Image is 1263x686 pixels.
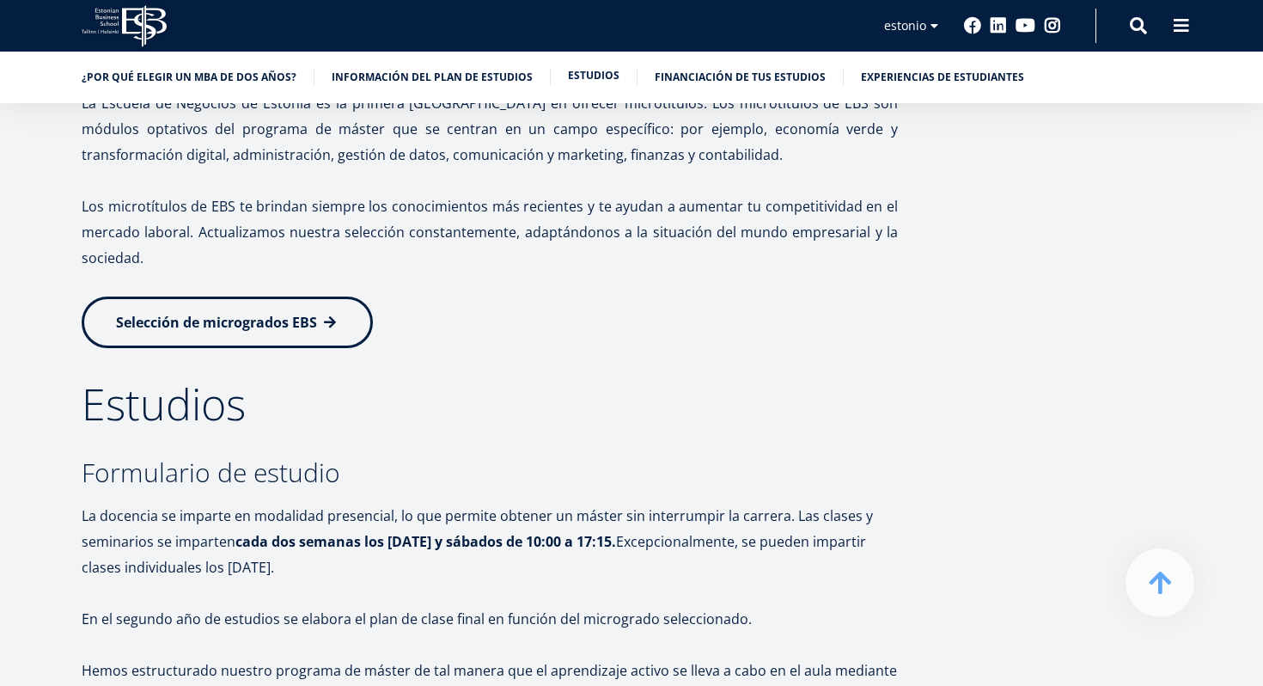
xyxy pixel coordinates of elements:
[235,532,616,551] font: cada dos semanas los [DATE] y sábados de 10:00 a 17:15.
[4,169,15,181] input: MBA de un año en [GEOGRAPHIC_DATA]
[4,214,15,225] input: Gestión de Tecnología e Innovación (MBA)
[116,313,317,332] font: Selección de microgrados EBS
[861,69,1024,86] a: Experiencias de estudiantes
[82,375,246,433] font: Estudios
[332,69,533,86] a: Información del plan de estudios
[408,1,449,16] font: Apellido
[568,68,619,83] font: Estudios
[82,94,898,164] font: La Escuela de Negocios de Estonia es la primera [GEOGRAPHIC_DATA] en ofrecer microtítulos. Los mi...
[332,70,533,84] font: Información del plan de estudios
[20,168,225,184] font: MBA de un año en [GEOGRAPHIC_DATA]
[861,70,1024,84] font: Experiencias de estudiantes
[568,67,619,84] a: Estudios
[82,609,752,628] font: En el segundo año de estudios se elabora el plan de clase final en función del microgrado selecci...
[4,192,15,203] input: MBA de dos años
[82,69,296,86] a: ¿Por qué elegir un MBA de dos años?
[82,197,898,267] font: Los microtítulos de EBS te brindan siempre los conocimientos más recientes y te ayudan a aumentar...
[20,213,235,229] font: Gestión de Tecnología e Innovación (MBA)
[20,191,108,206] font: MBA de dos años
[82,506,873,551] font: La docencia se imparte en modalidad presencial, lo que permite obtener un máster sin interrumpir ...
[82,297,373,348] a: Selección de microgrados EBS
[655,69,826,86] a: Financiación de tus estudios
[655,70,826,84] font: Financiación de tus estudios
[82,70,296,84] font: ¿Por qué elegir un MBA de dos años?
[82,455,340,490] font: Formulario de estudio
